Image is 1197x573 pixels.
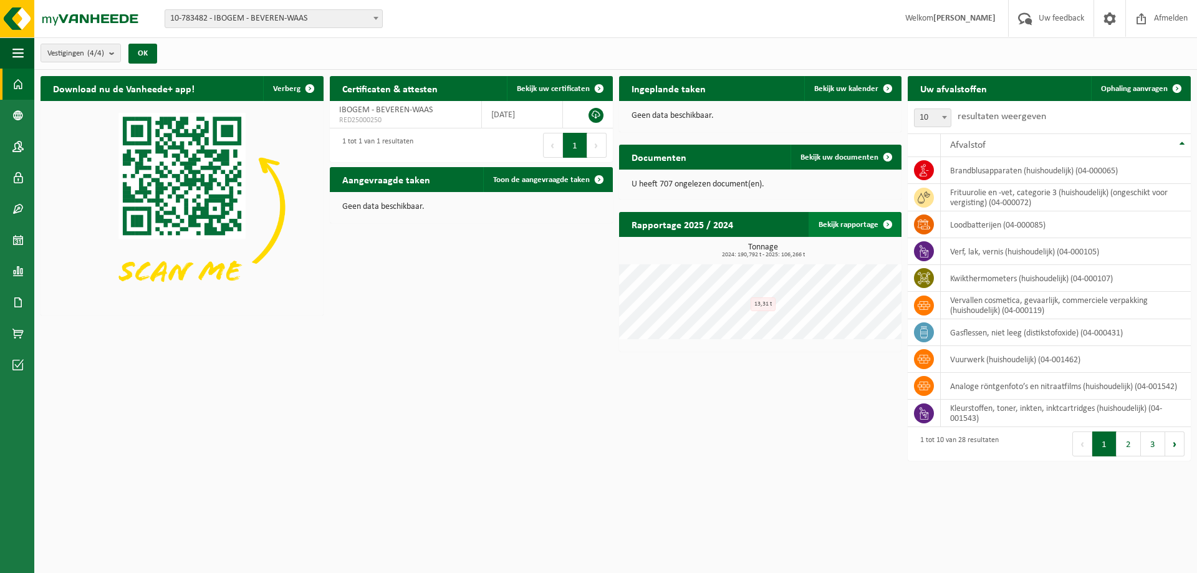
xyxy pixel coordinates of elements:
button: OK [128,44,157,64]
button: Next [1165,431,1185,456]
strong: [PERSON_NAME] [933,14,996,23]
span: 10 [914,108,951,127]
img: Download de VHEPlus App [41,101,324,313]
a: Bekijk rapportage [809,212,900,237]
span: Vestigingen [47,44,104,63]
span: Bekijk uw certificaten [517,85,590,93]
span: Afvalstof [950,140,986,150]
span: 10-783482 - IBOGEM - BEVEREN-WAAS [165,9,383,28]
label: resultaten weergeven [958,112,1046,122]
a: Bekijk uw kalender [804,76,900,101]
td: kleurstoffen, toner, inkten, inktcartridges (huishoudelijk) (04-001543) [941,400,1191,427]
count: (4/4) [87,49,104,57]
a: Toon de aangevraagde taken [483,167,612,192]
p: Geen data beschikbaar. [342,203,600,211]
td: analoge röntgenfoto’s en nitraatfilms (huishoudelijk) (04-001542) [941,373,1191,400]
button: Previous [1072,431,1092,456]
span: IBOGEM - BEVEREN-WAAS [339,105,433,115]
td: kwikthermometers (huishoudelijk) (04-000107) [941,265,1191,292]
td: vuurwerk (huishoudelijk) (04-001462) [941,346,1191,373]
a: Bekijk uw certificaten [507,76,612,101]
h2: Download nu de Vanheede+ app! [41,76,207,100]
span: 10-783482 - IBOGEM - BEVEREN-WAAS [165,10,382,27]
td: vervallen cosmetica, gevaarlijk, commerciele verpakking (huishoudelijk) (04-000119) [941,292,1191,319]
span: Ophaling aanvragen [1101,85,1168,93]
span: Toon de aangevraagde taken [493,176,590,184]
p: Geen data beschikbaar. [632,112,890,120]
h2: Ingeplande taken [619,76,718,100]
button: 2 [1117,431,1141,456]
span: RED25000250 [339,115,472,125]
button: 1 [563,133,587,158]
td: brandblusapparaten (huishoudelijk) (04-000065) [941,157,1191,184]
td: loodbatterijen (04-000085) [941,211,1191,238]
h2: Aangevraagde taken [330,167,443,191]
h2: Documenten [619,145,699,169]
h2: Certificaten & attesten [330,76,450,100]
span: 10 [915,109,951,127]
span: Verberg [273,85,300,93]
span: 2024: 190,792 t - 2025: 106,266 t [625,252,902,258]
td: frituurolie en -vet, categorie 3 (huishoudelijk) (ongeschikt voor vergisting) (04-000072) [941,184,1191,211]
div: 1 tot 1 van 1 resultaten [336,132,413,159]
td: [DATE] [482,101,563,128]
span: Bekijk uw documenten [800,153,878,161]
p: U heeft 707 ongelezen document(en). [632,180,890,189]
h2: Rapportage 2025 / 2024 [619,212,746,236]
div: 1 tot 10 van 28 resultaten [914,430,999,458]
button: Verberg [263,76,322,101]
h2: Uw afvalstoffen [908,76,999,100]
button: Vestigingen(4/4) [41,44,121,62]
td: gasflessen, niet leeg (distikstofoxide) (04-000431) [941,319,1191,346]
span: Bekijk uw kalender [814,85,878,93]
button: Next [587,133,607,158]
button: Previous [543,133,563,158]
div: 13,31 t [751,297,776,311]
td: verf, lak, vernis (huishoudelijk) (04-000105) [941,238,1191,265]
a: Bekijk uw documenten [791,145,900,170]
h3: Tonnage [625,243,902,258]
button: 3 [1141,431,1165,456]
button: 1 [1092,431,1117,456]
a: Ophaling aanvragen [1091,76,1190,101]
